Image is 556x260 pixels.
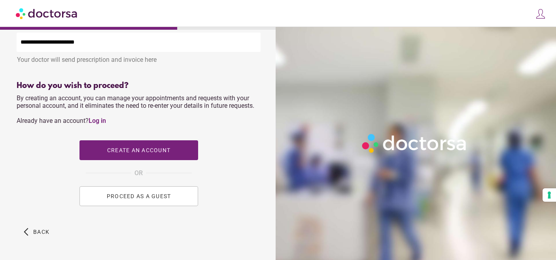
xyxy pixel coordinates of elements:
span: OR [134,168,143,178]
div: Your doctor will send prescription and invoice here [17,52,261,63]
img: Logo-Doctorsa-trans-White-partial-flat.png [359,131,470,156]
button: arrow_back_ios Back [21,222,53,242]
a: Log in [89,117,106,124]
img: icons8-customer-100.png [535,8,546,19]
span: Back [33,229,49,235]
span: PROCEED AS A GUEST [106,193,171,199]
button: Your consent preferences for tracking technologies [543,188,556,202]
div: How do you wish to proceed? [17,81,261,90]
button: Create an account [79,140,198,160]
span: Create an account [107,147,170,153]
button: PROCEED AS A GUEST [79,186,198,206]
img: Doctorsa.com [16,4,78,22]
span: By creating an account, you can manage your appointments and requests with your personal account,... [17,94,254,124]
